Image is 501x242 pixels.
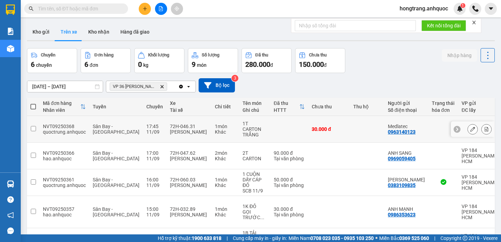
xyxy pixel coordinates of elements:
[146,129,163,135] div: 11/09
[146,124,163,129] div: 17:45
[93,150,139,161] span: Sân Bay - [GEOGRAPHIC_DATA]
[467,124,478,134] div: Sửa đơn hàng
[215,150,236,156] div: 2 món
[115,24,155,40] button: Hàng đã giao
[324,62,327,68] span: đ
[43,150,86,156] div: NVT09250366
[388,212,416,217] div: 0986353623
[274,107,299,113] div: HTTT
[39,98,89,116] th: Toggle SortBy
[146,177,163,182] div: 16:00
[274,100,299,106] div: Đã thu
[432,100,455,106] div: Trạng thái
[171,3,183,15] button: aim
[274,206,305,212] div: 30.000 đ
[170,212,208,217] div: [PERSON_NAME]
[170,206,208,212] div: 72H-032.89
[309,53,327,57] div: Chưa thu
[472,20,476,25] span: close
[178,84,184,89] svg: Clear all
[168,83,169,90] input: Selected VP 36 Lê Thành Duy - Bà Rịa.
[192,60,195,69] span: 9
[43,156,86,161] div: hao.anhquoc
[43,177,86,182] div: NVT09250361
[93,206,139,217] span: Sân Bay - [GEOGRAPHIC_DATA]
[174,6,179,11] span: aim
[186,84,191,89] svg: open
[231,75,238,82] sup: 3
[227,234,228,242] span: |
[312,104,346,109] div: Chưa thu
[488,6,494,12] span: caret-down
[7,28,14,35] img: solution-icon
[388,100,425,106] div: Người gửi
[274,212,305,217] div: Tại văn phòng
[388,124,425,129] div: Medlatec
[146,150,163,156] div: 17:00
[138,60,142,69] span: 0
[215,206,236,212] div: 1 món
[170,177,208,182] div: 72H-060.03
[215,212,236,217] div: Khác
[243,100,267,106] div: Tên món
[215,156,236,161] div: Khác
[139,3,151,15] button: plus
[215,124,236,129] div: 1 món
[399,235,429,241] strong: 0369 525 060
[188,48,238,73] button: Số lượng9món
[83,24,115,40] button: Kho nhận
[472,6,479,12] img: phone-icon
[146,104,163,109] div: Chuyến
[243,204,267,209] div: 1K ĐỎ
[289,234,374,242] span: Miền Nam
[274,177,305,182] div: 50.000 đ
[170,107,208,113] div: Tài xế
[388,206,425,212] div: ANH MẠNH
[6,5,15,15] img: logo-vxr
[93,124,139,135] span: Sân Bay - [GEOGRAPHIC_DATA]
[215,177,236,182] div: 1 món
[7,180,14,188] img: warehouse-icon
[36,62,52,68] span: chuyến
[43,206,86,212] div: NVT09250357
[388,177,425,182] div: ANH ĐĂNG
[388,156,416,161] div: 0969059405
[388,129,416,135] div: 0963140123
[233,234,287,242] span: Cung cấp máy in - giấy in:
[43,182,86,188] div: quoctrung.anhquoc
[199,78,235,92] button: Bộ lọc
[7,227,14,234] span: message
[143,6,147,11] span: plus
[461,3,465,8] sup: 1
[93,177,139,188] span: Sân Bay - [GEOGRAPHIC_DATA]
[192,235,221,241] strong: 1900 633 818
[134,48,184,73] button: Khối lượng0kg
[27,24,55,40] button: Kho gửi
[7,196,14,203] span: question-circle
[202,53,219,57] div: Số lượng
[243,121,267,137] div: 1T CARTON TRẮNG
[434,234,435,242] span: |
[295,48,345,73] button: Chưa thu150.000đ
[160,84,164,89] svg: Delete
[215,104,236,109] div: Chi tiết
[242,48,292,73] button: Đã thu280.000đ
[43,129,86,135] div: quoctrung.anhquoc
[148,53,169,57] div: Khối lượng
[270,62,273,68] span: đ
[94,53,113,57] div: Đơn hàng
[170,156,208,161] div: [PERSON_NAME]
[270,98,308,116] th: Toggle SortBy
[81,48,131,73] button: Đơn hàng6đơn
[113,84,157,89] span: VP 36 Lê Thành Duy - Bà Rịa
[27,48,77,73] button: Chuyến6chuyến
[38,5,120,12] input: Tìm tên, số ĐT hoặc mã đơn
[260,215,264,220] span: ...
[243,171,267,188] div: 1 CUỘN DÂY CÁP ĐỎ
[43,124,86,129] div: NVT09250368
[442,49,477,62] button: Nhập hàng
[394,4,454,13] span: hongtrang.anhquoc
[243,209,267,220] div: GỌI TRƯỚC 15P-SCB 11/9
[55,24,83,40] button: Trên xe
[84,60,88,69] span: 6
